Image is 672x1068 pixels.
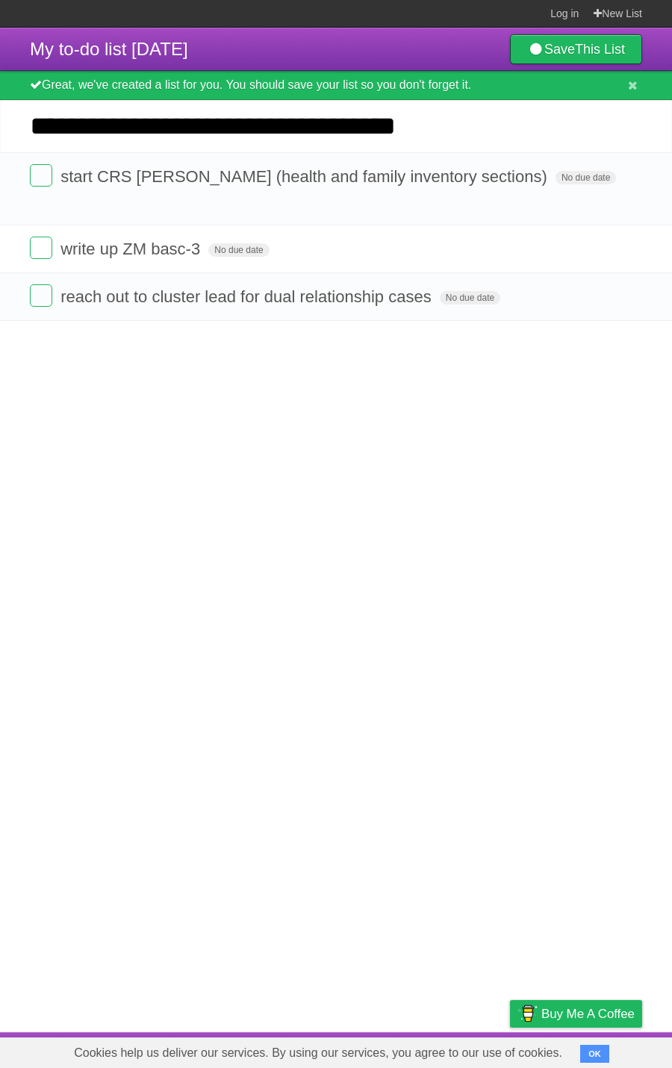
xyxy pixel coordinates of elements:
a: Suggest a feature [548,1036,642,1064]
label: Done [30,284,52,307]
span: Cookies help us deliver our services. By using our services, you agree to our use of cookies. [59,1038,577,1068]
a: Privacy [491,1036,529,1064]
span: My to-do list [DATE] [30,39,188,59]
span: No due date [208,243,269,257]
span: write up ZM basc-3 [60,240,204,258]
a: SaveThis List [510,34,642,64]
a: Developers [361,1036,421,1064]
a: Terms [440,1036,473,1064]
span: No due date [440,291,500,305]
a: About [311,1036,343,1064]
b: This List [575,42,625,57]
a: Buy me a coffee [510,1000,642,1028]
img: Buy me a coffee [517,1001,538,1026]
label: Done [30,237,52,259]
span: Buy me a coffee [541,1001,635,1027]
span: No due date [556,171,616,184]
span: reach out to cluster lead for dual relationship cases [60,287,435,306]
label: Done [30,164,52,187]
button: OK [580,1045,609,1063]
span: start CRS [PERSON_NAME] (health and family inventory sections) [60,167,551,186]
